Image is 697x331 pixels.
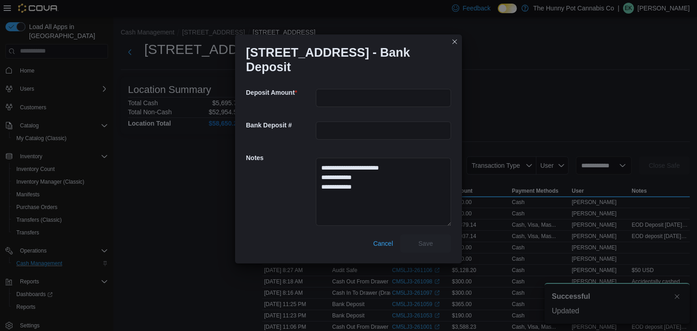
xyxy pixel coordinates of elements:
[246,149,314,167] h5: Notes
[246,45,444,74] h1: [STREET_ADDRESS] - Bank Deposit
[246,116,314,134] h5: Bank Deposit #
[400,234,451,253] button: Save
[373,239,393,248] span: Cancel
[418,239,433,248] span: Save
[449,36,460,47] button: Closes this modal window
[246,83,314,102] h5: Deposit Amount
[369,234,397,253] button: Cancel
